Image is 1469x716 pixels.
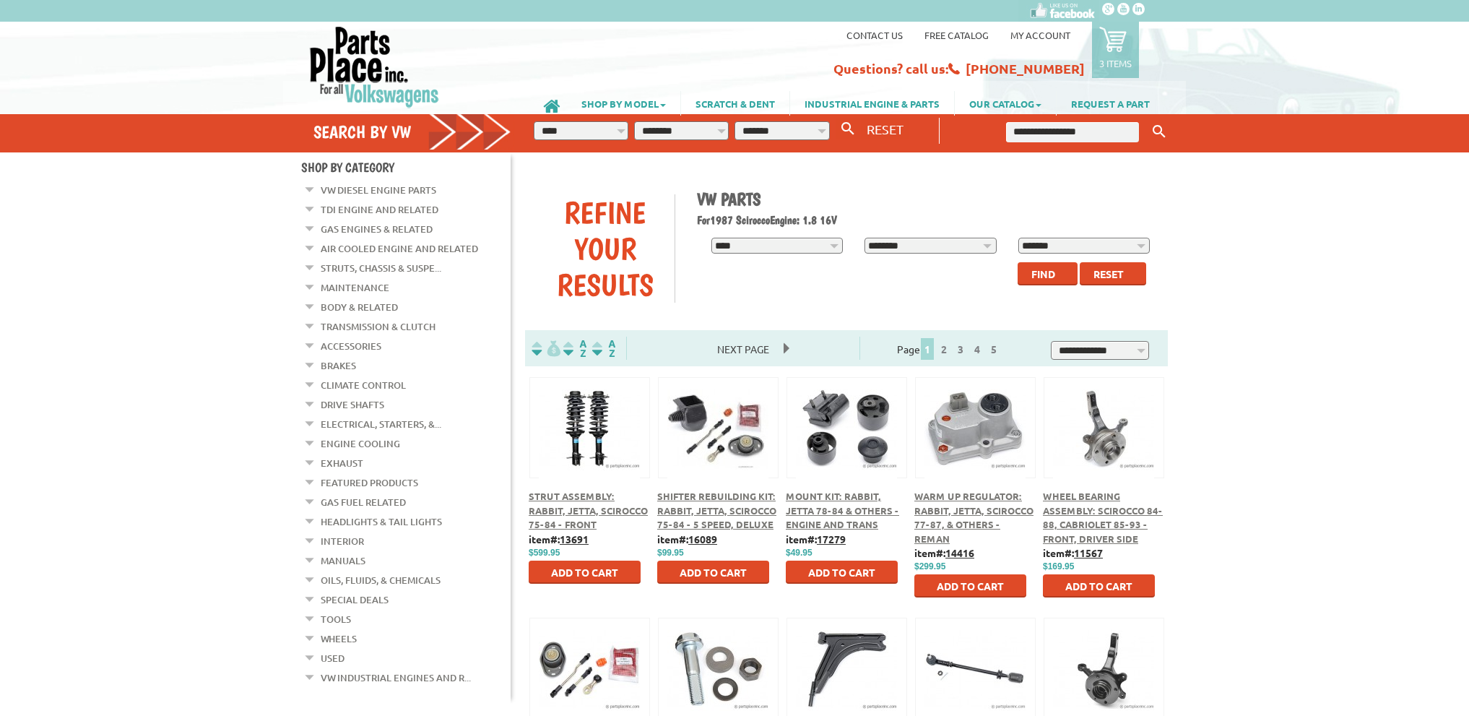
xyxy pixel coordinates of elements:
a: Body & Related [321,298,398,316]
span: Add to Cart [551,566,618,579]
h4: Shop By Category [301,160,511,175]
h2: 1987 Scirocco [697,213,1158,227]
span: $49.95 [786,548,812,558]
a: Headlights & Tail Lights [321,512,442,531]
a: INDUSTRIAL ENGINE & PARTS [790,91,954,116]
a: Exhaust [321,454,363,473]
span: Reset [1093,267,1124,280]
a: Electrical, Starters, &... [321,415,441,434]
a: TDI Engine and Related [321,200,438,219]
b: item#: [657,532,717,545]
span: $599.95 [529,548,560,558]
a: SCRATCH & DENT [681,91,789,116]
u: 13691 [560,532,589,545]
button: Add to Cart [1043,574,1155,598]
a: Free Catalog [924,29,989,41]
a: Gas Engines & Related [321,220,433,238]
a: 3 items [1092,22,1139,78]
a: Accessories [321,337,381,355]
a: REQUEST A PART [1057,91,1164,116]
a: Wheels [321,629,357,648]
button: Add to Cart [786,561,898,584]
span: Add to Cart [808,566,875,579]
a: Drive Shafts [321,395,384,414]
a: Wheel Bearing Assembly: Scirocco 84-88, Cabriolet 85-93 - Front, Driver Side [1043,490,1163,545]
span: Next Page [703,338,784,360]
a: Maintenance [321,278,389,297]
button: Add to Cart [914,574,1026,598]
span: Add to Cart [680,566,747,579]
a: Manuals [321,551,365,570]
button: Keyword Search [1148,120,1170,144]
div: Refine Your Results [536,194,675,303]
button: RESET [861,118,909,139]
a: Strut Assembly: Rabbit, Jetta, Scirocco 75-84 - Front [529,490,648,530]
u: 14416 [945,546,974,559]
a: Contact us [846,29,903,41]
span: Add to Cart [1065,579,1132,592]
a: Warm Up Regulator: Rabbit, Jetta, Scirocco 77-87, & Others - Reman [914,490,1033,545]
button: Reset [1080,262,1146,285]
span: $299.95 [914,561,945,571]
a: 5 [987,342,1000,355]
a: Used [321,649,344,668]
a: Engine Cooling [321,434,400,453]
a: Oils, Fluids, & Chemicals [321,571,441,590]
a: VW Diesel Engine Parts [321,181,436,199]
a: My Account [1010,29,1070,41]
img: Sort by Sales Rank [589,340,618,357]
span: RESET [867,121,903,137]
u: 11567 [1074,546,1103,559]
a: Next Page [703,342,784,355]
span: Find [1031,267,1055,280]
a: 4 [971,342,984,355]
span: $99.95 [657,548,684,558]
a: Gas Fuel Related [321,493,406,512]
span: Add to Cart [937,579,1004,592]
a: Climate Control [321,376,406,394]
button: Add to Cart [529,561,641,584]
img: filterpricelow.svg [532,340,560,357]
span: Engine: 1.8 16V [770,213,837,227]
b: item#: [786,532,846,545]
img: Sort by Headline [560,340,589,357]
button: Add to Cart [657,561,769,584]
a: VW Industrial Engines and R... [321,668,471,687]
u: 17279 [817,532,846,545]
div: Page [859,337,1039,360]
a: Special Deals [321,590,389,609]
a: Mount Kit: Rabbit, Jetta 78-84 & Others - Engine and Trans [786,490,899,530]
a: Featured Products [321,473,418,492]
button: Find [1018,262,1078,285]
a: Struts, Chassis & Suspe... [321,259,441,277]
a: OUR CATALOG [955,91,1056,116]
a: 3 [954,342,967,355]
a: Brakes [321,356,356,375]
b: item#: [914,546,974,559]
span: $169.95 [1043,561,1074,571]
a: Tools [321,610,351,629]
a: Air Cooled Engine and Related [321,239,478,258]
a: Shifter Rebuilding Kit: Rabbit, Jetta, Scirocco 75-84 - 5 Speed, Deluxe [657,490,776,530]
u: 16089 [688,532,717,545]
span: For [697,213,710,227]
button: Search By VW... [836,118,860,139]
a: SHOP BY MODEL [567,91,680,116]
h4: Search by VW [313,121,511,142]
a: Transmission & Clutch [321,317,435,336]
p: 3 items [1099,57,1132,69]
a: 2 [937,342,950,355]
h1: VW Parts [697,189,1158,210]
b: item#: [529,532,589,545]
b: item#: [1043,546,1103,559]
span: 1 [921,338,934,360]
img: Parts Place Inc! [308,25,441,108]
a: Interior [321,532,364,551]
